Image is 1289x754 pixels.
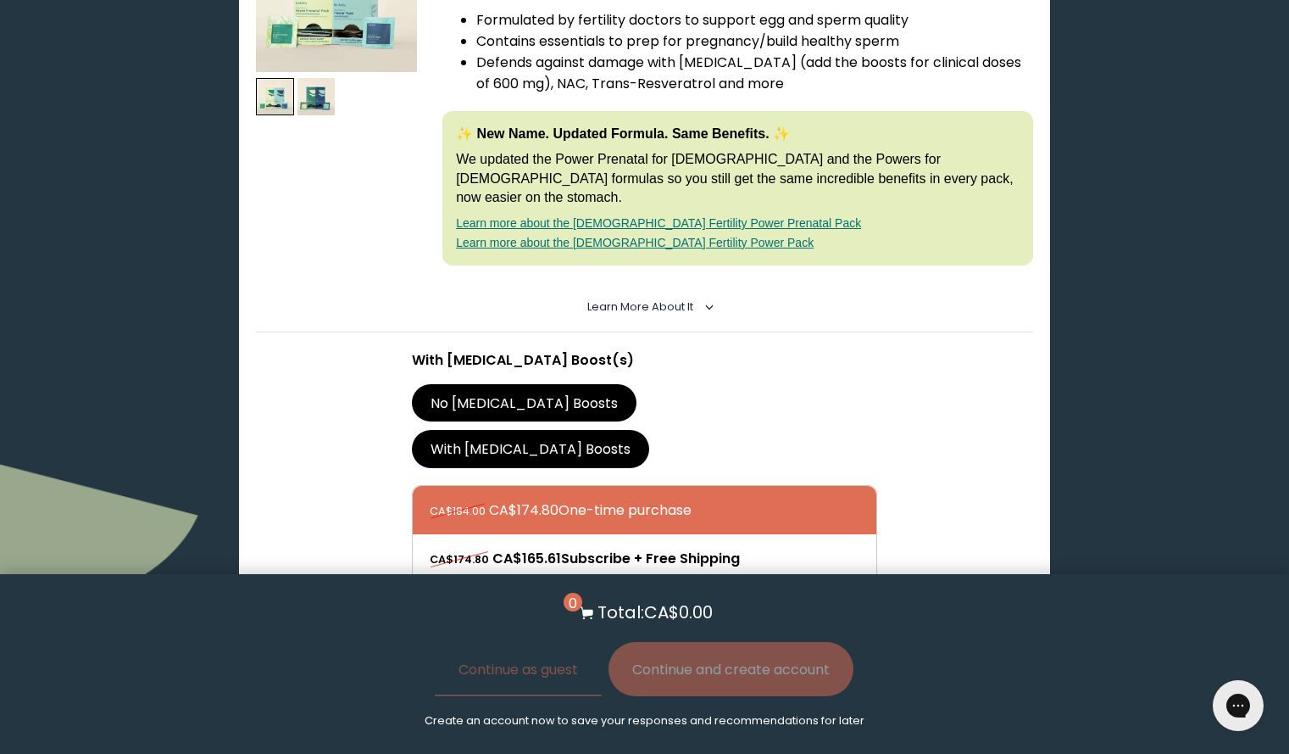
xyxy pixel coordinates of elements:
[456,150,1020,207] p: We updated the Power Prenatal for [DEMOGRAPHIC_DATA] and the Powers for [DEMOGRAPHIC_DATA] formul...
[412,349,878,371] p: With [MEDICAL_DATA] Boost(s)
[476,52,1033,94] li: Defends against damage with [MEDICAL_DATA] (add the boosts for clinical doses of 600 mg), NAC, Tr...
[412,430,650,467] label: With [MEDICAL_DATA] Boosts
[456,216,861,230] a: Learn more about the [DEMOGRAPHIC_DATA] Fertility Power Prenatal Pack
[587,299,693,314] span: Learn More About it
[435,642,602,696] button: Continue as guest
[456,236,814,249] a: Learn more about the [DEMOGRAPHIC_DATA] Fertility Power Pack
[476,31,1033,52] li: Contains essentials to prep for pregnancy/build healthy sperm
[597,600,713,625] p: Total: CA$0.00
[297,78,336,116] img: thumbnail image
[698,303,714,311] i: <
[456,126,790,141] strong: ✨ New Name. Updated Formula. Same Benefits. ✨
[564,593,582,612] span: 0
[256,78,294,116] img: thumbnail image
[476,9,1033,31] li: Formulated by fertility doctors to support egg and sperm quality
[412,384,637,422] label: No [MEDICAL_DATA] Boosts
[587,299,702,315] summary: Learn More About it <
[608,642,853,696] button: Continue and create account
[1204,674,1272,737] iframe: Gorgias live chat messenger
[425,713,864,729] p: Create an account now to save your responses and recommendations for later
